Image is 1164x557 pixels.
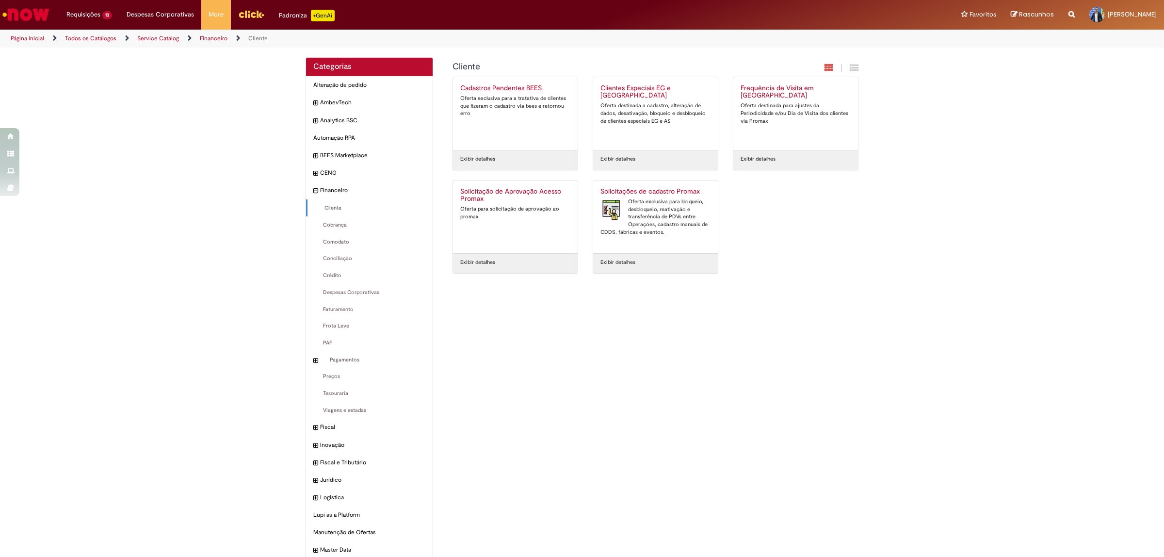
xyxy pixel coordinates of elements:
h2: Solicitação de Aprovação Acesso Promax [460,188,570,203]
span: Fiscal e Tributário [320,459,425,467]
div: expandir categoria Pagamentos Pagamentos [306,351,433,369]
span: BEES Marketplace [320,151,425,160]
div: expandir categoria Fiscal Fiscal [306,418,433,436]
span: Favoritos [970,10,996,19]
span: Faturamento [313,306,425,313]
span: Fiscal [320,423,425,431]
span: Cliente [315,204,425,212]
i: expandir categoria BEES Marketplace [313,151,318,161]
i: expandir categoria Analytics BSC [313,116,318,126]
span: More [209,10,224,19]
i: expandir categoria Inovação [313,441,318,451]
div: PAF [306,334,433,352]
a: Service Catalog [137,34,179,42]
div: Viagens e estadas [306,402,433,419]
div: expandir categoria Fiscal e Tributário Fiscal e Tributário [306,454,433,472]
a: Página inicial [11,34,44,42]
a: Clientes Especiais EG e [GEOGRAPHIC_DATA] Oferta destinada a cadastro, alteração de dados, desati... [593,77,718,150]
h1: {"description":null,"title":"Cliente"} Categoria [453,62,754,72]
span: 13 [102,11,112,19]
div: Alteração de pedido [306,76,433,94]
span: Lupi as a Platform [313,511,425,519]
div: expandir categoria Analytics BSC Analytics BSC [306,112,433,130]
span: Alteração de pedido [313,81,425,89]
a: Exibir detalhes [460,259,495,266]
a: Exibir detalhes [460,155,495,163]
div: Cobrança [306,216,433,234]
div: Crédito [306,267,433,284]
div: Tesouraria [306,385,433,402]
span: Viagens e estadas [313,407,425,414]
div: Comodato [306,233,433,251]
div: Manutenção de Ofertas [306,524,433,541]
a: Financeiro [200,34,227,42]
span: Analytics BSC [320,116,425,125]
i: expandir categoria Fiscal e Tributário [313,459,318,468]
p: +GenAi [311,10,335,21]
span: Frota Leve [313,322,425,330]
div: Frota Leve [306,317,433,335]
div: Oferta destinada para ajustes da Periodicidade e/ou Dia de Visita dos clientes via Promax [741,102,851,125]
span: PAF [313,339,425,347]
h2: Clientes Especiais EG e AS [600,84,711,100]
span: AmbevTech [320,98,425,107]
i: expandir categoria CENG [313,169,318,179]
i: expandir categoria Logistica [313,493,318,503]
i: expandir categoria Jurídico [313,476,318,486]
span: Cobrança [313,221,425,229]
img: click_logo_yellow_360x200.png [238,7,264,21]
i: Exibição de grade [850,63,858,72]
div: Oferta para solicitação de aprovação ao promax [460,205,570,220]
i: recolher categoria Financeiro [313,186,318,196]
a: Exibir detalhes [741,155,776,163]
span: [PERSON_NAME] [1108,10,1157,18]
span: Tesouraria [313,390,425,397]
div: Lupi as a Platform [306,506,433,524]
div: Oferta exclusiva para bloqueio, desbloqueio, reativação e transferência de PDVs entre Operações, ... [600,198,711,236]
img: Solicitações de cadastro Promax [600,198,623,222]
span: Jurídico [320,476,425,484]
h2: Solicitações de cadastro Promax [600,188,711,196]
ul: Financeiro subcategorias [306,199,433,419]
a: Solicitações de cadastro Promax Solicitações de cadastro Promax Oferta exclusiva para bloqueio, d... [593,180,718,253]
div: recolher categoria Financeiro Financeiro [306,181,433,199]
i: expandir categoria Pagamentos [313,356,318,366]
h2: Categorias [313,63,425,71]
h2: Cadastros Pendentes BEES [460,84,570,92]
div: Conciliação [306,250,433,267]
h2: Frequência de Visita em Lote [741,84,851,100]
a: Exibir detalhes [600,259,635,266]
a: Exibir detalhes [600,155,635,163]
div: Oferta destinada a cadastro, alteração de dados, desativação, bloqueio e desbloqueio de clientes ... [600,102,711,125]
i: expandir categoria AmbevTech [313,98,318,108]
span: Financeiro [320,186,425,195]
div: expandir categoria BEES Marketplace BEES Marketplace [306,147,433,164]
i: Exibição em cartão [824,63,833,72]
span: Logistica [320,493,425,502]
div: Cliente [306,199,433,217]
span: Despesas Corporativas [127,10,194,19]
span: | [841,63,842,74]
div: Preços [306,368,433,385]
span: Despesas Corporativas [313,289,425,296]
a: Frequência de Visita em [GEOGRAPHIC_DATA] Oferta destinada para ajustes da Periodicidade e/ou Dia... [733,77,858,150]
div: expandir categoria AmbevTech AmbevTech [306,94,433,112]
div: expandir categoria Jurídico Jurídico [306,471,433,489]
a: Rascunhos [1011,10,1054,19]
div: expandir categoria CENG CENG [306,164,433,182]
div: Automação RPA [306,129,433,147]
i: expandir categoria Master Data [313,546,318,556]
i: expandir categoria Fiscal [313,423,318,433]
span: Requisições [66,10,100,19]
span: Manutenção de Ofertas [313,528,425,537]
span: Crédito [313,272,425,279]
a: Todos os Catálogos [65,34,116,42]
img: ServiceNow [1,5,51,24]
span: Preços [313,373,425,380]
div: Oferta exclusiva para a tratativa de clientes que fizeram o cadastro via bees e retornou erro [460,95,570,117]
a: Cliente [248,34,268,42]
span: Master Data [320,546,425,554]
div: Faturamento [306,301,433,318]
span: Automação RPA [313,134,425,142]
a: Cadastros Pendentes BEES Oferta exclusiva para a tratativa de clientes que fizeram o cadastro via... [453,77,578,150]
